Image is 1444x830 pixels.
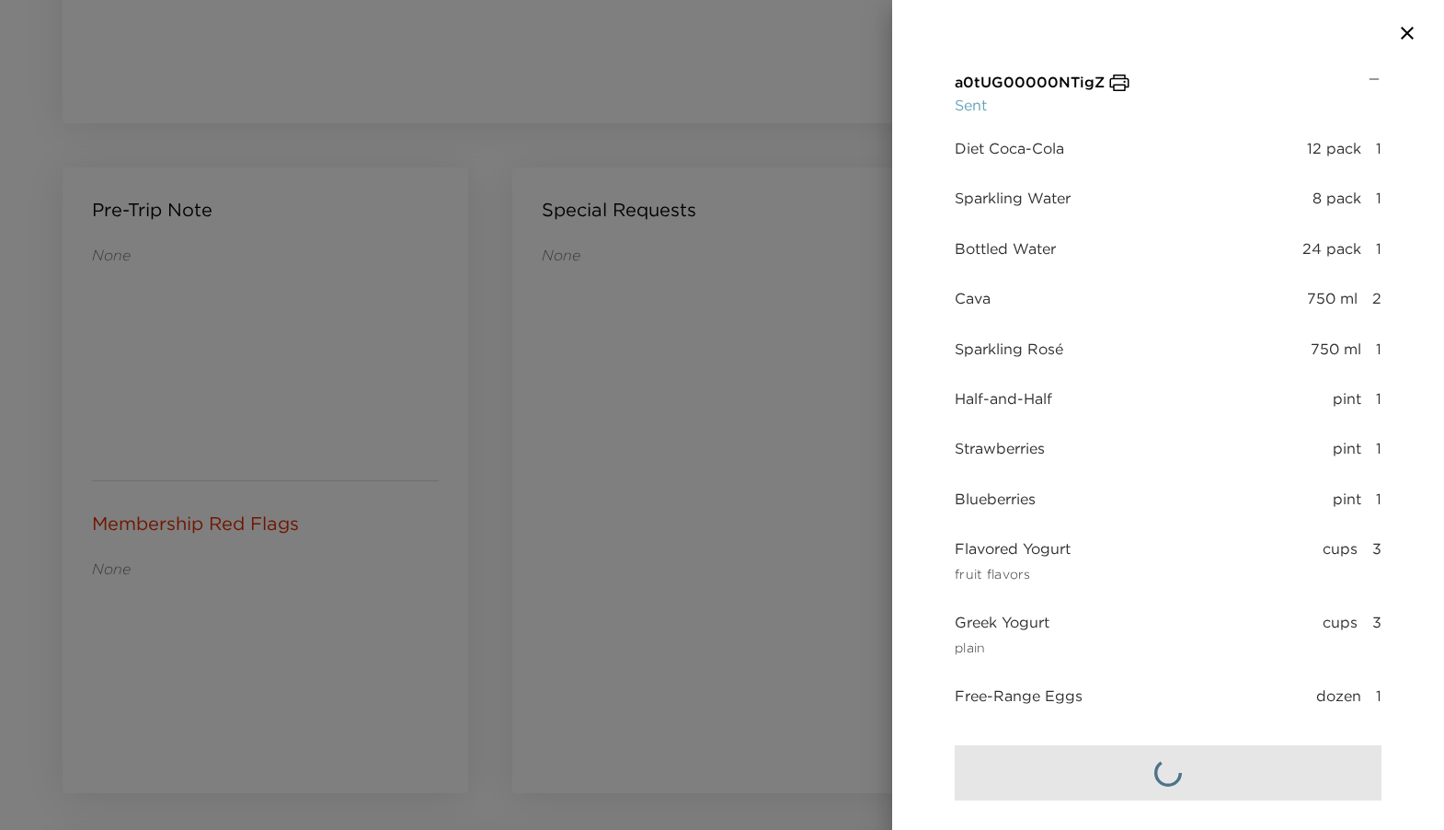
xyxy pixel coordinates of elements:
p: a0tUG00000NTigZ [955,72,1105,94]
span: 1 [1376,339,1381,359]
span: Cava [955,288,991,308]
span: Flavored Yogurt [955,538,1071,559]
span: Greek Yogurt [955,612,1049,632]
span: Diet Coca-Cola [955,138,1064,158]
span: pint [1333,489,1361,509]
span: 1 [1376,438,1381,458]
span: Sparkling Rosé [955,339,1063,359]
span: 8 pack [1312,188,1361,208]
span: 1 [1376,388,1381,409]
span: pint [1333,438,1361,458]
span: cups [1323,538,1358,582]
span: 1 [1376,188,1381,208]
span: pint [1333,388,1361,409]
span: cups [1323,612,1358,656]
span: Free-Range Eggs [955,686,1083,706]
span: Sparkling Water [955,188,1071,208]
span: 750 ml [1311,339,1361,359]
span: 2 [1372,288,1381,308]
span: 1 [1376,489,1381,509]
span: 1 [1376,686,1381,706]
span: 1 [1376,238,1381,259]
span: 3 [1372,538,1381,582]
span: 750 ml [1307,288,1358,308]
div: a0tUG00000NTigZSent [955,72,1381,116]
span: 3 [1372,612,1381,656]
span: 24 pack [1302,238,1361,259]
span: plain [955,640,1049,657]
span: 12 pack [1307,138,1361,158]
p: Sent [955,94,1130,116]
span: fruit flavors [955,567,1071,583]
span: dozen [1316,686,1361,706]
span: Blueberries [955,489,1036,509]
span: Strawberries [955,438,1045,458]
span: Bottled Water [955,238,1056,259]
span: Half-and-Half [955,388,1052,409]
span: 1 [1376,138,1381,158]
